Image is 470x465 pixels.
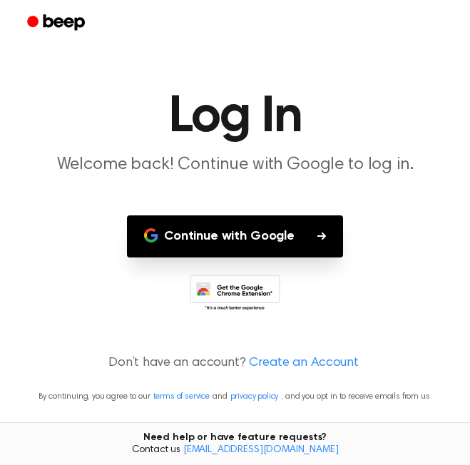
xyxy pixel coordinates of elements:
[153,392,210,401] a: terms of service
[17,9,98,37] a: Beep
[183,445,339,455] a: [EMAIL_ADDRESS][DOMAIN_NAME]
[17,390,453,403] p: By continuing, you agree to our and , and you opt in to receive emails from us.
[9,444,461,457] span: Contact us
[17,154,453,175] p: Welcome back! Continue with Google to log in.
[230,392,279,401] a: privacy policy
[17,91,453,143] h1: Log In
[127,215,343,257] button: Continue with Google
[17,354,453,373] p: Don’t have an account?
[249,354,359,373] a: Create an Account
